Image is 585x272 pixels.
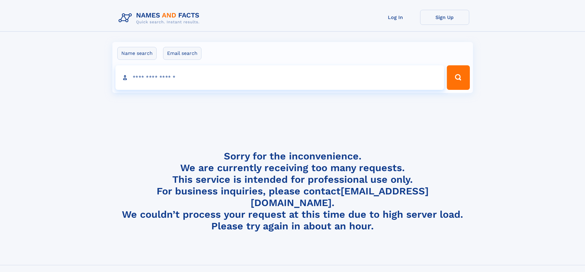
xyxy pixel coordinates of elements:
[116,10,205,26] img: Logo Names and Facts
[447,65,470,90] button: Search Button
[251,185,429,209] a: [EMAIL_ADDRESS][DOMAIN_NAME]
[116,150,469,232] h4: Sorry for the inconvenience. We are currently receiving too many requests. This service is intend...
[117,47,157,60] label: Name search
[163,47,201,60] label: Email search
[371,10,420,25] a: Log In
[420,10,469,25] a: Sign Up
[115,65,444,90] input: search input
